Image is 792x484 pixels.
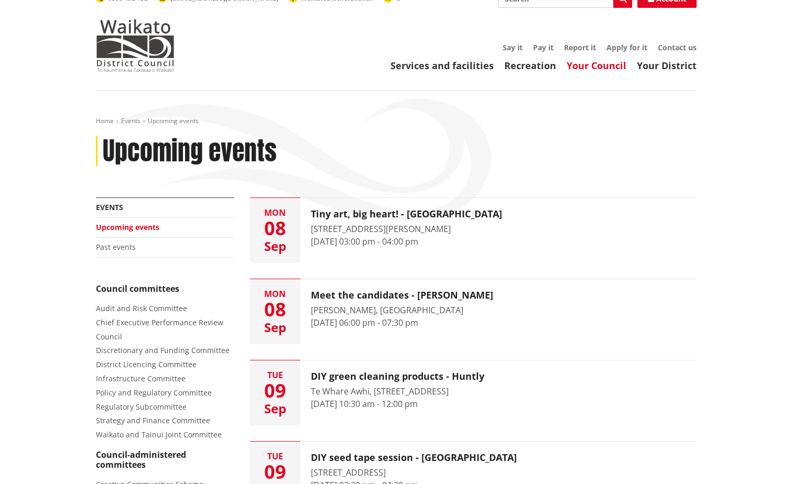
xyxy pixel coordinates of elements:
div: Mon [250,208,300,217]
a: Tue 09 Sep DIY green cleaning products - Huntly Te Whare Awhi, [STREET_ADDRESS] [DATE] 10:30 am -... [250,360,697,425]
div: Te Whare Awhi, [STREET_ADDRESS] [311,385,484,398]
a: Mon 08 Sep Meet the candidates - [PERSON_NAME] [PERSON_NAME], [GEOGRAPHIC_DATA] [DATE] 06:00 pm -... [250,279,697,344]
h3: DIY seed tape session - [GEOGRAPHIC_DATA] [311,452,517,464]
div: Mon [250,290,300,298]
div: Tue [250,452,300,460]
a: Home [96,116,114,125]
div: 09 [250,381,300,400]
a: Regulatory Subcommittee [96,402,187,412]
a: Events [96,202,123,212]
a: Council [96,332,122,342]
div: 08 [250,300,300,319]
div: Sep [250,402,300,415]
div: [STREET_ADDRESS][PERSON_NAME] [311,223,502,235]
a: Say it [503,42,523,52]
nav: breadcrumb [96,117,697,126]
a: Recreation [504,59,556,72]
div: 08 [250,219,300,238]
a: Report it [564,42,596,52]
h3: DIY green cleaning products - Huntly [311,371,484,382]
strong: Council-administered committees [96,449,186,470]
div: 09 [250,463,300,481]
div: Tue [250,371,300,379]
a: Chief Executive Performance Review [96,317,223,327]
a: Infrastructure Committee [96,373,186,383]
div: [PERSON_NAME], [GEOGRAPHIC_DATA] [311,304,493,316]
a: Discretionary and Funding Committee [96,345,230,355]
div: Sep [250,321,300,334]
iframe: Messenger Launcher [744,440,782,478]
a: Apply for it [606,42,647,52]
a: Audit and Risk Committee [96,303,187,313]
a: Upcoming events [96,222,159,232]
div: Sep [250,240,300,252]
div: [STREET_ADDRESS] [311,466,517,479]
a: Mon 08 Sep Tiny art, big heart! - [GEOGRAPHIC_DATA] [STREET_ADDRESS][PERSON_NAME] [DATE] 03:00 pm... [250,198,697,263]
a: Past events [96,242,136,252]
time: [DATE] 03:00 pm - 04:00 pm [311,236,418,247]
a: Services and facilities [390,59,494,72]
h3: Tiny art, big heart! - [GEOGRAPHIC_DATA] [311,208,502,220]
img: Waikato District Council - Te Kaunihera aa Takiwaa o Waikato [96,19,175,72]
time: [DATE] 06:00 pm - 07:30 pm [311,317,418,328]
a: District Licencing Committee [96,359,197,369]
a: Waikato and Tainui Joint Committee [96,430,222,439]
a: Strategy and Finance Committee [96,415,210,425]
a: Your District [637,59,697,72]
a: Events [121,116,140,125]
a: Pay it [533,42,554,52]
time: [DATE] 10:30 am - 12:00 pm [311,398,418,410]
a: Policy and Regulatory Committee [96,388,212,398]
a: Contact us [658,42,697,52]
h1: Upcoming events [103,136,277,167]
span: Upcoming events [148,116,199,125]
strong: Council committees [96,283,179,294]
h3: Meet the candidates - [PERSON_NAME] [311,290,493,301]
a: Your Council [567,59,626,72]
